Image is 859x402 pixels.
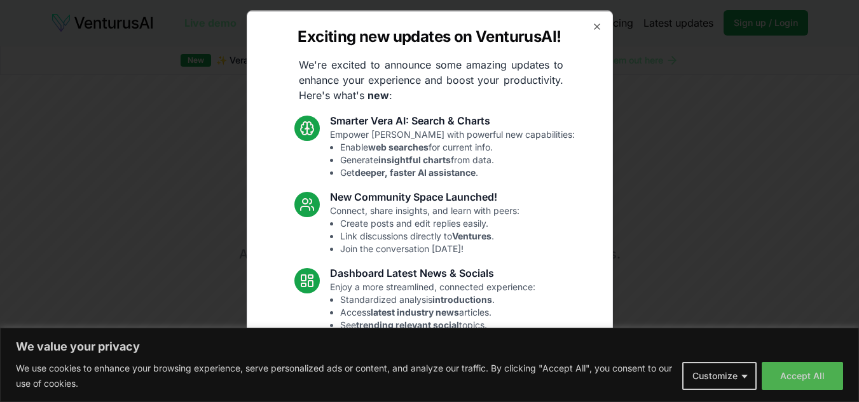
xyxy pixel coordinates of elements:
[340,382,526,394] li: Fixed mobile chat & sidebar glitches.
[340,153,575,166] li: Generate from data.
[355,166,476,177] strong: deeper, faster AI assistance
[330,341,526,356] h3: Fixes and UI Polish
[330,280,535,331] p: Enjoy a more streamlined, connected experience:
[330,128,575,178] p: Empower [PERSON_NAME] with powerful new capabilities:
[298,26,561,46] h2: Exciting new updates on VenturusAI!
[340,305,535,318] li: Access articles.
[330,112,575,128] h3: Smarter Vera AI: Search & Charts
[340,140,575,153] li: Enable for current info.
[289,57,574,102] p: We're excited to announce some amazing updates to enhance your experience and boost your producti...
[330,189,519,204] h3: New Community Space Launched!
[330,204,519,255] p: Connect, share insights, and learn with peers:
[371,306,459,317] strong: latest industry news
[340,166,575,178] li: Get .
[340,318,535,331] li: See topics.
[340,217,519,229] li: Create posts and edit replies easily.
[340,229,519,242] li: Link discussions directly to .
[432,293,492,304] strong: introductions
[340,242,519,255] li: Join the conversation [DATE]!
[356,319,459,330] strong: trending relevant social
[330,265,535,280] h3: Dashboard Latest News & Socials
[340,369,526,382] li: Resolved Vera chart loading issue.
[368,88,389,101] strong: new
[368,141,429,152] strong: web searches
[452,230,491,241] strong: Ventures
[340,293,535,305] li: Standardized analysis .
[378,154,451,164] strong: insightful charts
